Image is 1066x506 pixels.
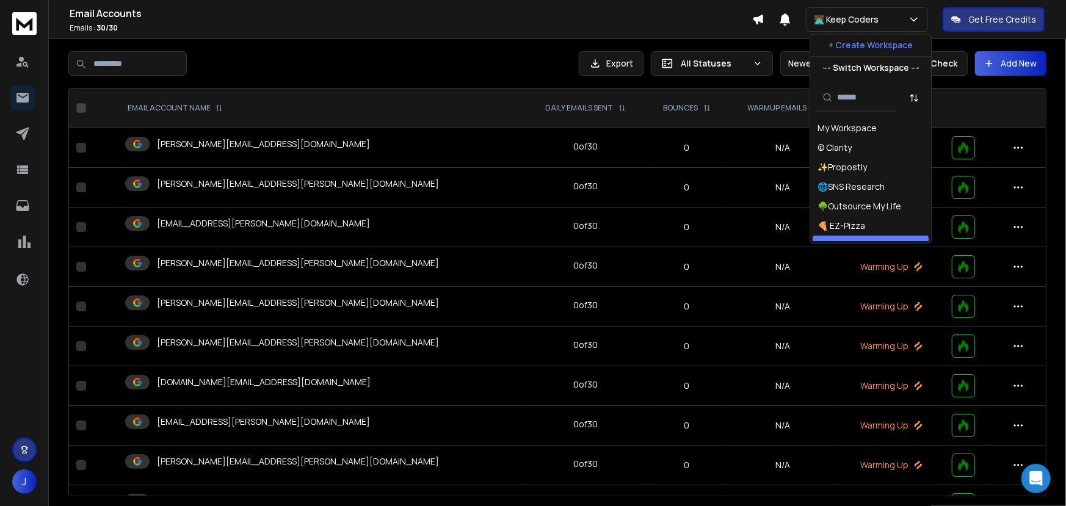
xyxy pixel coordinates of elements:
[573,378,598,391] div: 0 of 30
[818,220,865,232] div: 🍕 EZ-Pizza
[846,380,937,392] p: Warming Up
[573,180,598,192] div: 0 of 30
[818,200,901,212] div: 🌳Outsource My Life
[728,366,839,406] td: N/A
[846,459,937,471] p: Warming Up
[157,416,370,428] p: [EMAIL_ADDRESS][PERSON_NAME][DOMAIN_NAME]
[654,261,720,273] p: 0
[654,419,720,432] p: 0
[654,459,720,471] p: 0
[728,208,839,247] td: N/A
[846,419,937,432] p: Warming Up
[968,13,1036,26] p: Get Free Credits
[681,57,748,70] p: All Statuses
[818,142,852,154] div: © Clarity
[573,458,598,470] div: 0 of 30
[728,247,839,287] td: N/A
[728,287,839,327] td: N/A
[818,161,867,173] div: ✨Propostly
[728,406,839,446] td: N/A
[846,340,937,352] p: Warming Up
[157,336,439,349] p: [PERSON_NAME][EMAIL_ADDRESS][PERSON_NAME][DOMAIN_NAME]
[747,103,807,113] p: WARMUP EMAILS
[573,140,598,153] div: 0 of 30
[814,13,883,26] p: 👨🏽‍💻 Keep Coders
[780,51,860,76] button: Newest
[654,340,720,352] p: 0
[654,142,720,154] p: 0
[12,469,37,494] button: J
[664,103,698,113] p: BOUNCES
[128,103,223,113] div: EMAIL ACCOUNT NAME
[818,239,883,251] div: 👨🏽‍💻 Keep Coders
[157,297,439,309] p: [PERSON_NAME][EMAIL_ADDRESS][PERSON_NAME][DOMAIN_NAME]
[943,7,1045,32] button: Get Free Credits
[728,327,839,366] td: N/A
[846,261,937,273] p: Warming Up
[818,122,877,134] div: My Workspace
[573,418,598,430] div: 0 of 30
[157,217,370,230] p: [EMAIL_ADDRESS][PERSON_NAME][DOMAIN_NAME]
[902,85,926,110] button: Sort by Sort A-Z
[579,51,644,76] button: Export
[573,339,598,351] div: 0 of 30
[157,376,371,388] p: [DOMAIN_NAME][EMAIL_ADDRESS][DOMAIN_NAME]
[829,39,913,51] p: + Create Workspace
[654,380,720,392] p: 0
[157,257,439,269] p: [PERSON_NAME][EMAIL_ADDRESS][PERSON_NAME][DOMAIN_NAME]
[975,51,1046,76] button: Add New
[546,103,614,113] p: DAILY EMAILS SENT
[654,181,720,193] p: 0
[728,128,839,168] td: N/A
[810,34,931,56] button: + Create Workspace
[818,181,885,193] div: 🌐SNS Research
[728,168,839,208] td: N/A
[1021,464,1051,493] div: Open Intercom Messenger
[654,221,720,233] p: 0
[573,299,598,311] div: 0 of 30
[157,178,439,190] p: [PERSON_NAME][EMAIL_ADDRESS][PERSON_NAME][DOMAIN_NAME]
[157,138,370,150] p: [PERSON_NAME][EMAIL_ADDRESS][DOMAIN_NAME]
[12,12,37,35] img: logo
[654,300,720,313] p: 0
[846,300,937,313] p: Warming Up
[157,455,439,468] p: [PERSON_NAME][EMAIL_ADDRESS][PERSON_NAME][DOMAIN_NAME]
[96,23,118,33] span: 30 / 30
[573,259,598,272] div: 0 of 30
[70,6,752,21] h1: Email Accounts
[728,446,839,485] td: N/A
[70,23,752,33] p: Emails :
[573,220,598,232] div: 0 of 30
[822,62,919,74] p: --- Switch Workspace ---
